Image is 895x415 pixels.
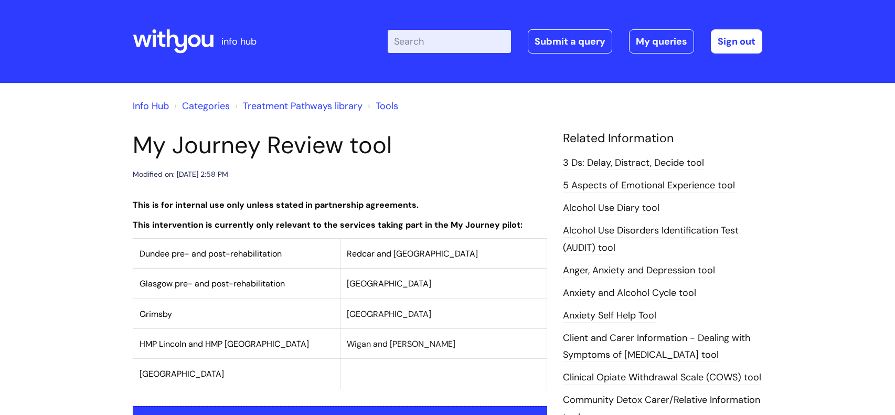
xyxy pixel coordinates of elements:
span: Dundee pre- and post-rehabilitation [140,248,282,259]
a: Alcohol Use Disorders Identification Test (AUDIT) tool [563,224,739,254]
a: Tools [376,100,398,112]
a: Anxiety and Alcohol Cycle tool [563,286,696,300]
a: Categories [182,100,230,112]
a: 5 Aspects of Emotional Experience tool [563,179,735,193]
span: [GEOGRAPHIC_DATA] [140,368,224,379]
span: Glasgow pre- and post-rehabilitation [140,278,285,289]
div: | - [388,29,762,54]
span: Wigan and [PERSON_NAME] [347,338,455,349]
div: Modified on: [DATE] 2:58 PM [133,168,228,181]
a: Anger, Anxiety and Depression tool [563,264,715,278]
span: Grimsby [140,308,172,320]
span: HMP Lincoln and HMP [GEOGRAPHIC_DATA] [140,338,309,349]
a: Anxiety Self Help Tool [563,309,656,323]
a: Info Hub [133,100,169,112]
span: [GEOGRAPHIC_DATA] [347,278,431,289]
p: info hub [221,33,257,50]
li: Tools [365,98,398,114]
a: 3 Ds: Delay, Distract, Decide tool [563,156,704,170]
input: Search [388,30,511,53]
h4: Related Information [563,131,762,146]
a: Clinical Opiate Withdrawal Scale (COWS) tool [563,371,761,385]
a: Sign out [711,29,762,54]
strong: This intervention is currently only relevant to the services taking part in the My Journey pilot: [133,219,523,230]
a: Submit a query [528,29,612,54]
a: My queries [629,29,694,54]
span: [GEOGRAPHIC_DATA] [347,308,431,320]
span: Redcar and [GEOGRAPHIC_DATA] [347,248,478,259]
li: Solution home [172,98,230,114]
strong: This is for internal use only unless stated in partnership agreements. [133,199,419,210]
a: Treatment Pathways library [243,100,363,112]
li: Treatment Pathways library [232,98,363,114]
a: Alcohol Use Diary tool [563,201,659,215]
h1: My Journey Review tool [133,131,547,159]
a: Client and Carer Information - Dealing with Symptoms of [MEDICAL_DATA] tool [563,332,750,362]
